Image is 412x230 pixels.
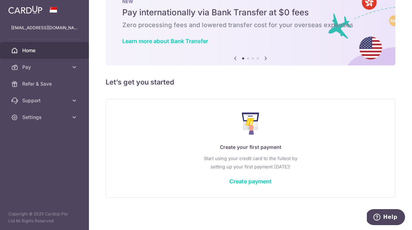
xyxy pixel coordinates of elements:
p: Start using your credit card to the fullest by setting up your first payment [DATE]! [120,154,381,171]
a: Learn more about Bank Transfer [122,38,208,45]
span: Refer & Save [22,80,68,87]
span: Support [22,97,68,104]
iframe: Opens a widget where you can find more information [367,209,405,227]
img: CardUp [8,6,42,14]
span: Home [22,47,68,54]
p: Create your first payment [120,143,381,151]
img: Make Payment [242,112,259,135]
span: Settings [22,114,68,121]
h5: Pay internationally via Bank Transfer at $0 fees [122,7,379,18]
span: Pay [22,64,68,71]
a: Create payment [229,178,272,185]
h6: Zero processing fees and lowered transfer cost for your overseas expenses [122,21,379,29]
p: [EMAIL_ADDRESS][DOMAIN_NAME] [11,24,78,31]
h5: Let’s get you started [106,77,395,88]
